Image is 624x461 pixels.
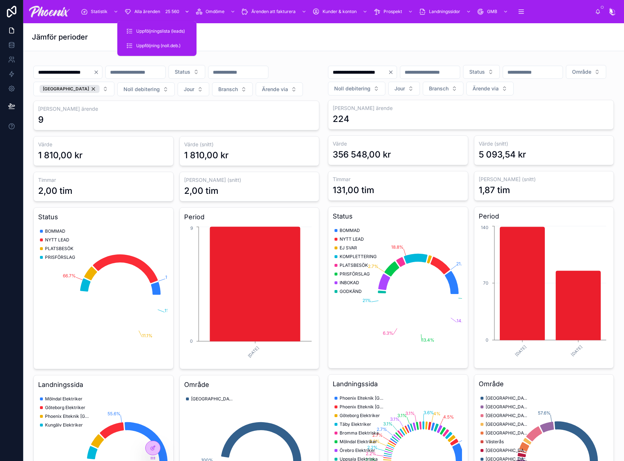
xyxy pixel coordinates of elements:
[45,254,75,260] span: PRISFÖRSLAG
[184,86,194,93] span: Jour
[340,404,383,410] span: Phoenix Elteknik [GEOGRAPHIC_DATA]
[190,225,193,231] tspan: 9
[340,289,362,294] span: GODKÄND
[45,396,82,402] span: Mölndal Elektriker
[475,5,512,18] a: GMB
[486,439,504,445] span: Västerås
[340,254,377,260] span: KOMPLETTERING
[340,236,364,242] span: NYTT LEAD
[486,421,529,427] span: [GEOGRAPHIC_DATA]
[429,9,460,15] span: Landningssidor
[340,430,379,436] span: Bromma Elektriska
[136,43,181,49] span: Uppföljning (noll.deb.)
[340,439,377,445] span: Mölndal Elektriker
[340,245,357,251] span: EJ SVAR
[479,211,609,221] h3: Period
[486,337,489,343] tspan: 0
[32,32,88,42] h1: Jämför perioder
[45,228,65,234] span: BOMMAD
[388,69,397,75] button: Clear
[256,82,303,96] button: Select Button
[333,113,349,125] div: 224
[479,140,609,147] h3: Värde (snitt)
[443,414,454,420] tspan: 4.5%
[38,185,72,197] div: 2,00 tim
[40,85,100,93] button: Unselect GOTEBORG
[486,448,529,453] span: [GEOGRAPHIC_DATA]
[38,141,169,148] h3: Värde
[310,5,371,18] a: Kunder & konton
[122,25,192,38] a: Uppföljningslista (leads)
[333,184,374,196] div: 131,00 tim
[78,5,122,18] a: Statistik
[340,271,370,277] span: PRISFÖRSLAG
[479,224,609,364] div: chart
[93,69,102,75] button: Clear
[388,82,420,95] button: Select Button
[38,150,82,161] div: 1 810,00 kr
[38,105,315,113] h3: [PERSON_NAME] ärende
[45,405,85,411] span: Göteborg Elektriker
[340,421,371,427] span: Täby Elektriker
[184,380,315,390] h3: Område
[218,86,238,93] span: Bransch
[479,176,609,183] h3: [PERSON_NAME] (snitt)
[45,422,83,428] span: Kungälv Elektriker
[397,413,407,418] tspan: 3.1%
[122,39,192,52] a: Uppföljning (noll.deb.)
[184,185,218,197] div: 2,00 tim
[333,379,463,389] h3: Landningssida
[423,82,463,95] button: Select Button
[123,86,160,93] span: Noll debitering
[486,404,529,410] span: [GEOGRAPHIC_DATA]
[184,225,315,364] div: chart
[424,410,434,415] tspan: 3.6%
[169,65,205,79] button: Select Button
[469,68,485,76] span: Status
[340,228,360,233] span: BOMMAD
[38,212,169,222] h3: Status
[538,410,550,416] tspan: 57.6%
[38,225,169,364] div: chart
[63,273,76,278] tspan: 66.7%
[212,82,253,96] button: Select Button
[117,82,175,96] button: Select Button
[479,379,609,389] h3: Område
[466,82,514,95] button: Select Button
[76,4,595,20] div: scrollable content
[405,411,415,416] tspan: 3.1%
[136,28,185,34] span: Uppföljningslista (leads)
[570,344,583,357] text: [DATE]
[184,141,315,148] h3: Värde (snitt)
[165,274,176,280] tspan: 11.1%
[487,9,497,15] span: GMB
[566,65,606,79] button: Select Button
[333,105,609,112] h3: [PERSON_NAME] ärende
[191,396,235,402] span: [GEOGRAPHIC_DATA]
[340,395,383,401] span: Phoenix Elteknik [GEOGRAPHIC_DATA]
[514,344,527,357] text: [DATE]
[184,176,315,184] h3: [PERSON_NAME] (snitt)
[371,5,417,18] a: Prospekt
[163,7,182,16] div: 25 560
[251,9,296,15] span: Ärenden att fakturera
[572,68,591,76] span: Område
[262,86,288,93] span: Ärende via
[247,346,260,359] text: [DATE]
[193,5,239,18] a: Omdöme
[384,9,402,15] span: Prospekt
[328,82,385,95] button: Select Button
[175,68,190,76] span: Status
[377,427,387,432] tspan: 2.7%
[333,211,463,221] h3: Status
[33,82,114,96] button: Select Button
[108,411,121,416] tspan: 55.6%
[340,262,368,268] span: PLATSBESÖK
[165,308,175,313] tspan: 11.1%
[340,448,375,453] span: Örebro Elektriker
[457,318,469,323] tspan: 14.3%
[463,65,500,79] button: Select Button
[142,333,153,338] tspan: 11.1%
[429,85,449,92] span: Bransch
[486,395,529,401] span: [GEOGRAPHIC_DATA]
